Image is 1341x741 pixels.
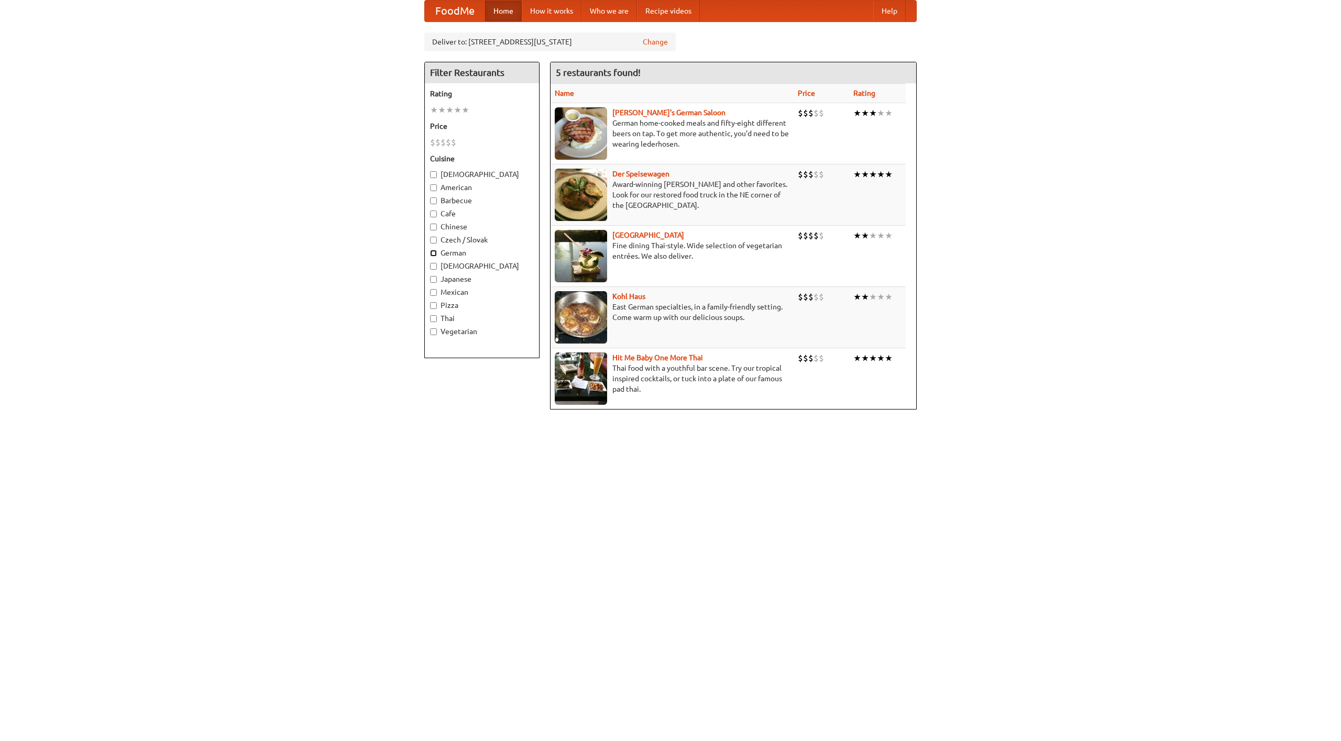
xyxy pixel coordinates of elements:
input: German [430,250,437,257]
li: ★ [430,104,438,116]
li: $ [814,107,819,119]
a: [GEOGRAPHIC_DATA] [612,231,684,239]
li: ★ [861,291,869,303]
li: ★ [877,352,885,364]
li: $ [441,137,446,148]
li: ★ [853,169,861,180]
li: $ [808,291,814,303]
a: Price [798,89,815,97]
label: German [430,248,534,258]
li: ★ [885,107,893,119]
a: [PERSON_NAME]'s German Saloon [612,108,726,117]
label: American [430,182,534,193]
li: $ [803,230,808,241]
li: ★ [861,107,869,119]
li: $ [814,352,819,364]
a: Kohl Haus [612,292,645,301]
label: Japanese [430,274,534,284]
img: esthers.jpg [555,107,607,160]
label: [DEMOGRAPHIC_DATA] [430,261,534,271]
li: ★ [853,291,861,303]
input: Mexican [430,289,437,296]
li: ★ [869,169,877,180]
a: How it works [522,1,581,21]
label: Mexican [430,287,534,297]
label: Cafe [430,208,534,219]
li: $ [451,137,456,148]
input: [DEMOGRAPHIC_DATA] [430,263,437,270]
p: Thai food with a youthful bar scene. Try our tropical inspired cocktails, or tuck into a plate of... [555,363,789,394]
li: ★ [461,104,469,116]
a: Der Speisewagen [612,170,669,178]
li: $ [803,169,808,180]
li: ★ [869,291,877,303]
li: ★ [861,352,869,364]
li: $ [446,137,451,148]
label: Czech / Slovak [430,235,534,245]
a: Home [485,1,522,21]
p: German home-cooked meals and fifty-eight different beers on tap. To get more authentic, you'd nee... [555,118,789,149]
p: Award-winning [PERSON_NAME] and other favorites. Look for our restored food truck in the NE corne... [555,179,789,211]
li: ★ [885,169,893,180]
li: $ [808,352,814,364]
img: kohlhaus.jpg [555,291,607,344]
li: ★ [446,104,454,116]
li: ★ [853,107,861,119]
li: $ [798,107,803,119]
li: $ [808,169,814,180]
li: $ [819,230,824,241]
li: ★ [877,291,885,303]
li: ★ [885,291,893,303]
li: ★ [869,352,877,364]
img: speisewagen.jpg [555,169,607,221]
li: ★ [869,230,877,241]
li: ★ [861,230,869,241]
li: ★ [454,104,461,116]
li: $ [798,352,803,364]
li: ★ [438,104,446,116]
label: [DEMOGRAPHIC_DATA] [430,169,534,180]
li: $ [819,107,824,119]
a: Who we are [581,1,637,21]
ng-pluralize: 5 restaurants found! [556,68,641,78]
li: $ [430,137,435,148]
input: Barbecue [430,197,437,204]
img: satay.jpg [555,230,607,282]
li: ★ [861,169,869,180]
li: $ [819,169,824,180]
input: Vegetarian [430,328,437,335]
input: Czech / Slovak [430,237,437,244]
a: Name [555,89,574,97]
li: $ [808,230,814,241]
label: Chinese [430,222,534,232]
label: Thai [430,313,534,324]
label: Pizza [430,300,534,311]
input: Cafe [430,211,437,217]
h5: Cuisine [430,153,534,164]
li: $ [803,291,808,303]
input: Pizza [430,302,437,309]
h5: Price [430,121,534,131]
label: Vegetarian [430,326,534,337]
h5: Rating [430,89,534,99]
p: Fine dining Thai-style. Wide selection of vegetarian entrées. We also deliver. [555,240,789,261]
li: $ [803,107,808,119]
input: [DEMOGRAPHIC_DATA] [430,171,437,178]
li: ★ [885,230,893,241]
li: ★ [853,352,861,364]
input: Thai [430,315,437,322]
li: $ [798,230,803,241]
a: FoodMe [425,1,485,21]
li: $ [819,352,824,364]
li: ★ [877,230,885,241]
li: $ [819,291,824,303]
li: $ [814,230,819,241]
a: Hit Me Baby One More Thai [612,353,703,362]
a: Rating [853,89,875,97]
input: Japanese [430,276,437,283]
a: Recipe videos [637,1,700,21]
